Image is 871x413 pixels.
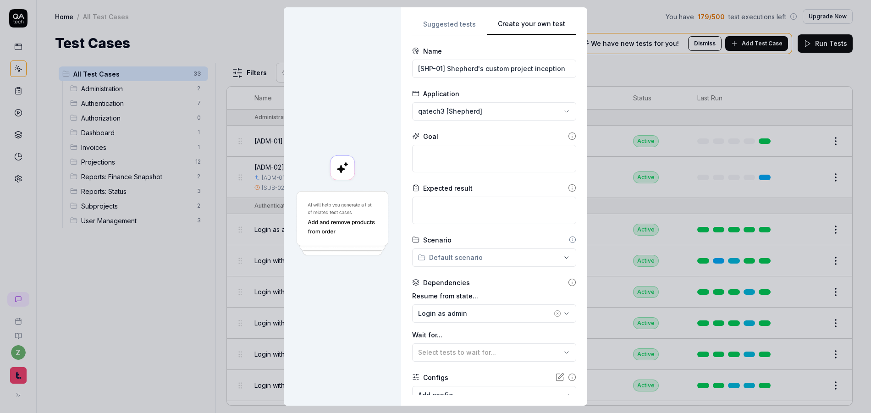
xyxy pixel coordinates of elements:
div: Dependencies [423,278,470,287]
div: Expected result [423,183,473,193]
button: Suggested tests [412,19,487,35]
button: Login as admin [412,304,576,323]
div: Default scenario [418,253,483,262]
div: Application [423,89,459,99]
div: Goal [423,132,438,141]
div: Scenario [423,235,452,245]
button: qatech3 [Shepherd] [412,102,576,121]
label: Wait for... [412,330,576,340]
div: Login as admin [418,308,552,318]
button: Select tests to wait for... [412,343,576,362]
img: Generate a test using AI [295,190,390,257]
span: Select tests to wait for... [418,348,496,356]
label: Resume from state... [412,291,576,301]
span: qatech3 [Shepherd] [418,106,482,116]
button: Default scenario [412,248,576,267]
div: Name [423,46,442,56]
div: Configs [423,373,448,382]
button: Create your own test [487,19,576,35]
